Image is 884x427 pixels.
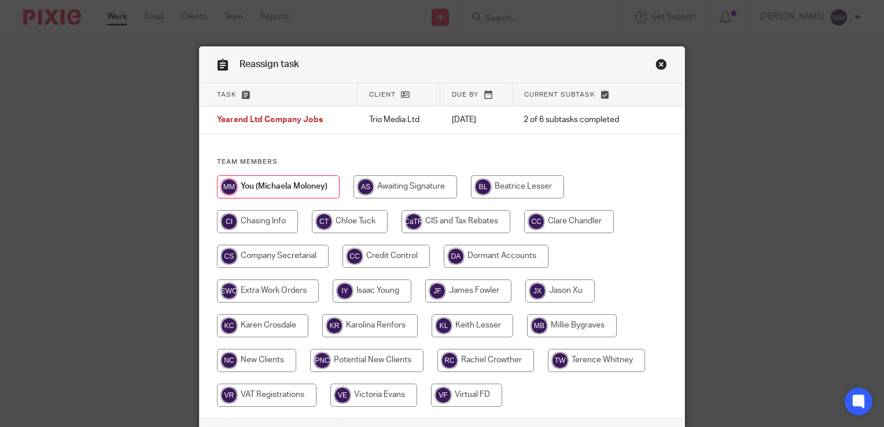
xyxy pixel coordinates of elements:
span: Current subtask [524,91,595,98]
td: 2 of 6 subtasks completed [512,106,645,134]
span: Client [369,91,396,98]
span: Due by [452,91,478,98]
span: Yearend Ltd Company Jobs [217,116,323,124]
h4: Team members [217,157,667,167]
span: Reassign task [240,60,299,69]
span: Task [217,91,237,98]
p: Trio Media Ltd [369,114,429,126]
p: [DATE] [452,114,501,126]
a: Close this dialog window [655,58,667,74]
